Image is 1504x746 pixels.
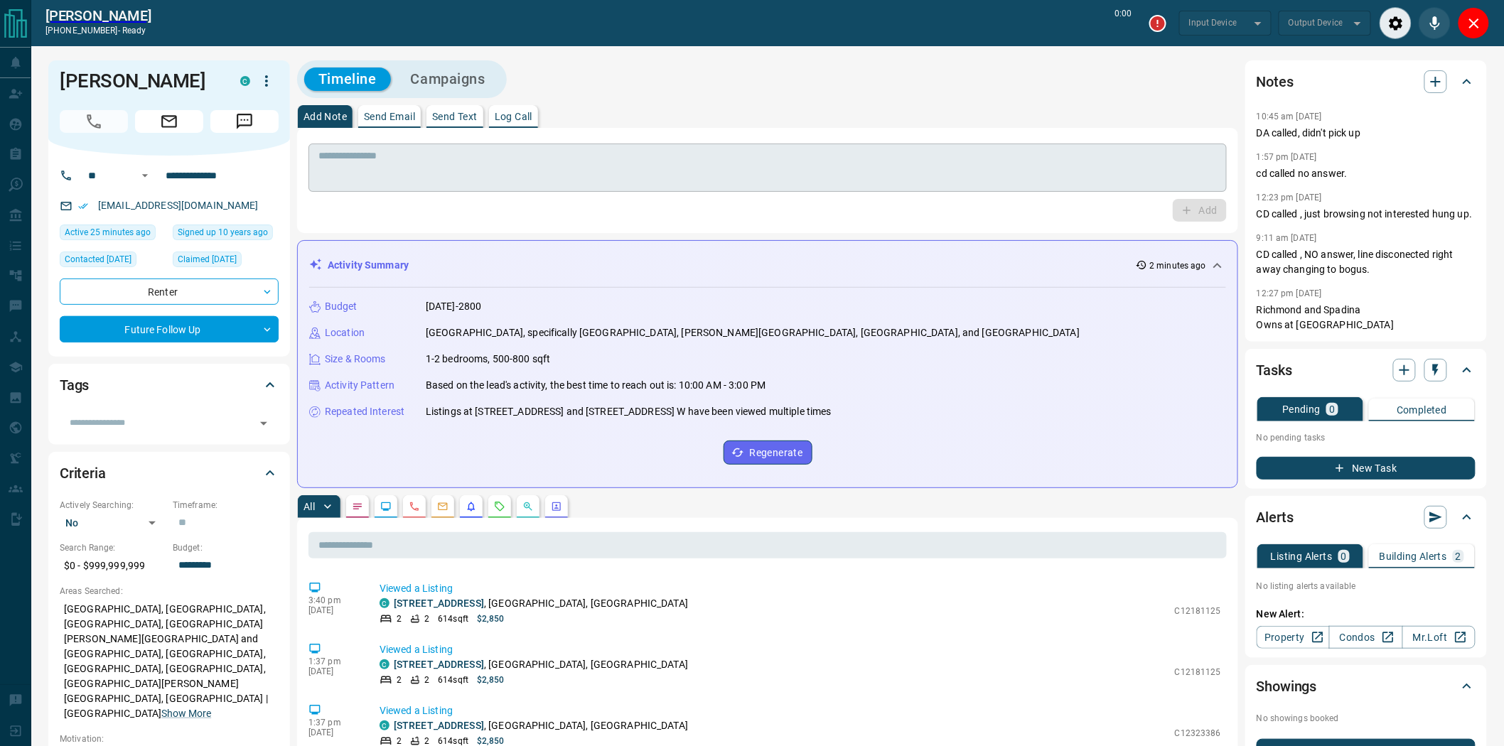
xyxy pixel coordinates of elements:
p: No listing alerts available [1257,580,1476,593]
p: [DATE]-2800 [426,299,481,314]
h2: Tags [60,374,89,396]
p: All [304,502,315,512]
svg: Opportunities [522,501,534,512]
button: New Task [1257,457,1476,480]
p: 12:23 pm [DATE] [1257,193,1322,202]
p: [GEOGRAPHIC_DATA], [GEOGRAPHIC_DATA], [GEOGRAPHIC_DATA], [GEOGRAPHIC_DATA][PERSON_NAME][GEOGRAPHI... [60,598,279,725]
div: Tue Aug 12 2025 [60,252,166,271]
h2: Criteria [60,462,106,485]
p: , [GEOGRAPHIC_DATA], [GEOGRAPHIC_DATA] [394,596,688,611]
p: 614 sqft [438,674,468,686]
p: 614 sqft [438,612,468,625]
svg: Requests [494,501,505,512]
a: [EMAIL_ADDRESS][DOMAIN_NAME] [98,200,259,211]
svg: Notes [352,501,363,512]
a: [STREET_ADDRESS] [394,720,484,731]
h1: [PERSON_NAME] [60,70,219,92]
p: Budget [325,299,358,314]
p: Richmond and Spadina Owns at [GEOGRAPHIC_DATA] [1257,303,1476,333]
p: Send Text [432,112,478,121]
div: No [60,512,166,534]
p: 0 [1341,551,1347,561]
button: Campaigns [397,67,500,91]
div: Tags [60,368,279,402]
span: Call [60,110,128,133]
p: C12181125 [1175,605,1221,617]
p: No showings booked [1257,712,1476,725]
p: 0:00 [1115,7,1132,39]
a: Mr.Loft [1402,626,1476,649]
div: Tasks [1257,353,1476,387]
a: [STREET_ADDRESS] [394,598,484,609]
p: [DATE] [308,605,358,615]
p: 1-2 bedrooms, 500-800 sqft [426,352,550,367]
a: [STREET_ADDRESS] [394,659,484,670]
p: cd called no answer. [1257,166,1476,181]
p: [DATE] [308,728,358,737]
h2: Alerts [1257,506,1294,529]
div: Wed Aug 13 2025 [60,225,166,244]
p: 0 [1329,404,1335,414]
p: 10:45 am [DATE] [1257,112,1322,121]
p: 1:37 pm [308,656,358,666]
p: $2,850 [477,612,505,625]
p: Listings at [STREET_ADDRESS] and [STREET_ADDRESS] W have been viewed multiple times [426,404,832,419]
div: Showings [1257,669,1476,703]
p: Completed [1397,405,1447,415]
svg: Agent Actions [551,501,562,512]
p: Actively Searching: [60,499,166,512]
p: 1:57 pm [DATE] [1257,152,1317,162]
p: C12323386 [1175,727,1221,740]
svg: Email Verified [78,201,88,211]
button: Open [254,413,274,433]
p: 12:27 pm [DATE] [1257,288,1322,298]
button: Timeline [304,67,391,91]
div: Criteria [60,456,279,490]
div: condos.ca [380,659,390,669]
p: 2 minutes ago [1150,259,1206,272]
p: CD called , just browsing not interested hung up. [1257,207,1476,222]
p: Based on the lead's activity, the best time to reach out is: 10:00 AM - 3:00 PM [426,378,766,393]
p: Repeated Interest [325,404,404,419]
button: Open [136,167,154,184]
a: [PERSON_NAME] [45,7,151,24]
p: Motivation: [60,733,279,745]
p: 2 [424,674,429,686]
svg: Calls [409,501,420,512]
p: Activity Pattern [325,378,394,393]
div: Activity Summary2 minutes ago [309,252,1226,279]
p: $2,850 [477,674,505,686]
p: [PHONE_NUMBER] - [45,24,151,37]
svg: Emails [437,501,448,512]
p: 2 [397,674,402,686]
p: Log Call [495,112,532,121]
p: New Alert: [1257,607,1476,622]
p: Budget: [173,541,279,554]
p: CD called , NO answer, line disconected right away changing to bogus. [1257,247,1476,277]
p: Send Email [364,112,415,121]
p: Building Alerts [1380,551,1447,561]
button: Show More [161,706,211,721]
div: Notes [1257,65,1476,99]
h2: Showings [1257,675,1317,698]
a: Property [1257,626,1330,649]
span: Signed up 10 years ago [178,225,268,239]
div: Future Follow Up [60,316,279,342]
p: DA called, didn't pick up [1257,126,1476,141]
p: 2 [424,612,429,625]
button: Regenerate [724,440,812,465]
div: Renter [60,279,279,305]
p: C12181125 [1175,666,1221,679]
p: [DATE] [308,666,358,676]
p: 3:40 pm [308,595,358,605]
div: condos.ca [380,720,390,730]
p: [GEOGRAPHIC_DATA], specifically [GEOGRAPHIC_DATA], [PERSON_NAME][GEOGRAPHIC_DATA], [GEOGRAPHIC_DA... [426,325,1080,340]
p: Viewed a Listing [380,642,1221,657]
span: Email [135,110,203,133]
p: Viewed a Listing [380,581,1221,596]
p: Listing Alerts [1271,551,1333,561]
svg: Lead Browsing Activity [380,501,392,512]
span: Message [210,110,279,133]
p: , [GEOGRAPHIC_DATA], [GEOGRAPHIC_DATA] [394,718,688,733]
